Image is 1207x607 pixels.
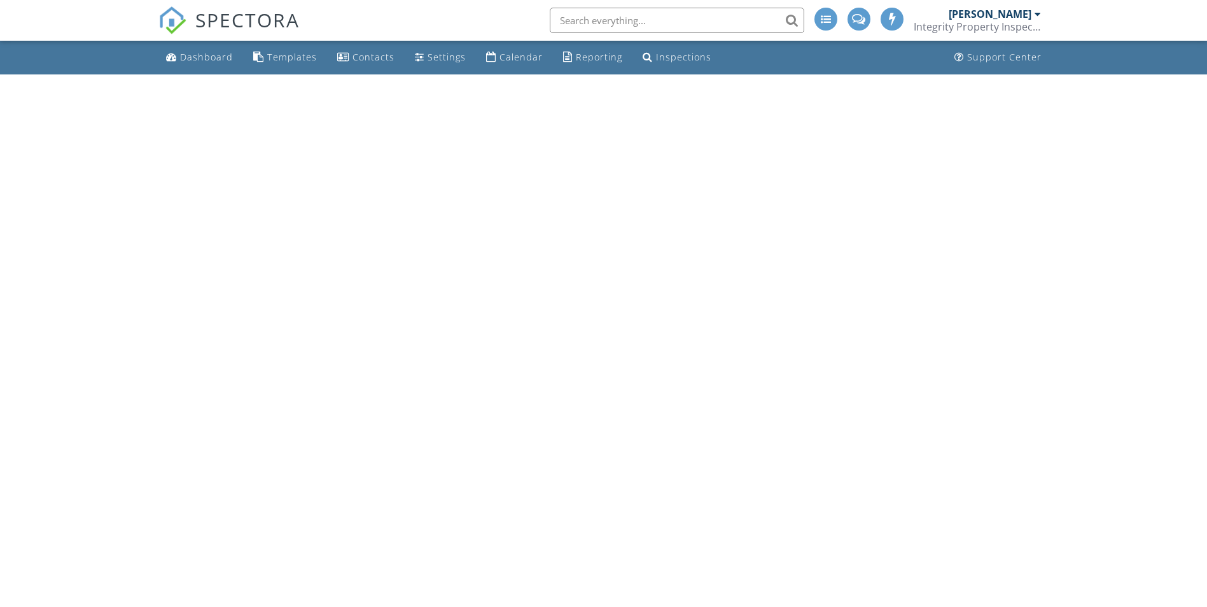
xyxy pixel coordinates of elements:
[267,51,317,63] div: Templates
[352,51,394,63] div: Contacts
[638,46,716,69] a: Inspections
[967,51,1042,63] div: Support Center
[410,46,471,69] a: Settings
[949,8,1031,20] div: [PERSON_NAME]
[180,51,233,63] div: Dashboard
[914,20,1041,33] div: Integrity Property Inspections
[161,46,238,69] a: Dashboard
[949,46,1047,69] a: Support Center
[158,6,186,34] img: The Best Home Inspection Software - Spectora
[195,6,300,33] span: SPECTORA
[158,17,300,44] a: SPECTORA
[248,46,322,69] a: Templates
[558,46,627,69] a: Reporting
[499,51,543,63] div: Calendar
[656,51,711,63] div: Inspections
[550,8,804,33] input: Search everything...
[481,46,548,69] a: Calendar
[428,51,466,63] div: Settings
[576,51,622,63] div: Reporting
[332,46,400,69] a: Contacts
